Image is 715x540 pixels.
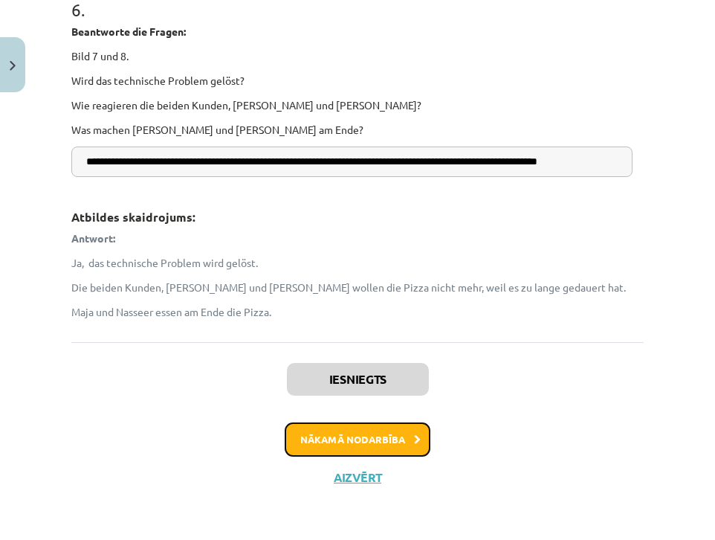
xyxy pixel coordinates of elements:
[329,470,386,485] button: Aizvērt
[10,61,16,71] img: icon-close-lesson-0947bae3869378f0d4975bcd49f059093ad1ed9edebbc8119c70593378902aed.svg
[285,422,430,457] button: Nākamā nodarbība
[287,363,429,396] button: Iesniegts
[71,199,644,226] h3: Atbildes skaidrojums:
[71,48,644,64] p: Bild 7 und 8.
[71,73,644,89] p: Wird das technische Problem gelöst?
[71,122,644,138] p: Was machen [PERSON_NAME] und [PERSON_NAME] am Ende?
[71,280,644,295] p: Die beiden Kunden, [PERSON_NAME] und [PERSON_NAME] wollen die Pizza nicht mehr, weil es zu lange ...
[71,231,115,245] strong: Antwort:
[71,255,644,271] p: Ja, das technische Problem wird gelöst.
[71,97,644,113] p: Wie reagieren die beiden Kunden, [PERSON_NAME] und [PERSON_NAME]?
[71,25,186,38] strong: Beantworte die Fragen:
[71,304,644,320] p: Maja und Nasseer essen am Ende die Pizza.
